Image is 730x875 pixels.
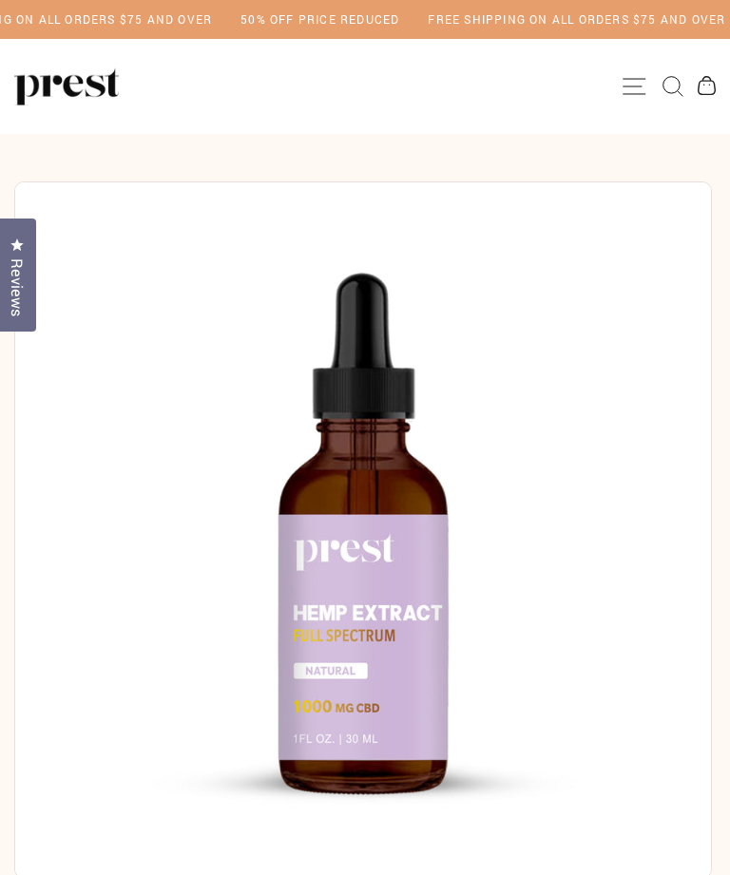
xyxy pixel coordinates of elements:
h5: Free Shipping on all orders $75 and over [428,11,725,28]
span: Reviews [5,258,29,316]
img: PREST ORGANICS [14,67,119,105]
h5: 50% OFF PRICE REDUCED [240,11,399,28]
